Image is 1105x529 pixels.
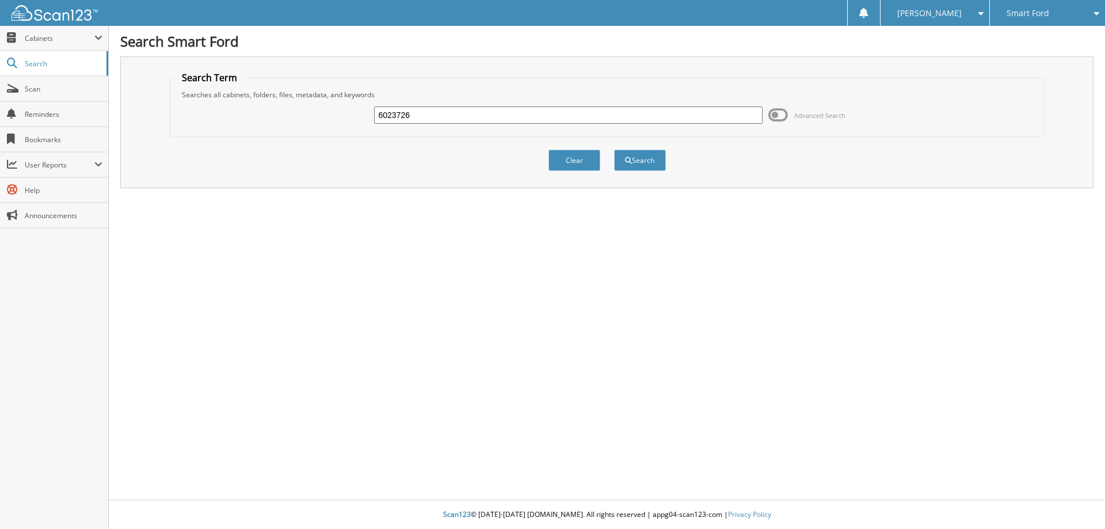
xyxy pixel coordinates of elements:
span: User Reports [25,160,94,170]
span: Reminders [25,109,102,119]
span: Scan123 [443,509,471,519]
span: Bookmarks [25,135,102,144]
div: © [DATE]-[DATE] [DOMAIN_NAME]. All rights reserved | appg04-scan123-com | [109,501,1105,529]
button: Clear [548,150,600,171]
div: Searches all cabinets, folders, files, metadata, and keywords [176,90,1038,100]
span: Scan [25,84,102,94]
a: Privacy Policy [728,509,771,519]
button: Search [614,150,666,171]
legend: Search Term [176,71,243,84]
h1: Search Smart Ford [120,32,1093,51]
span: Smart Ford [1007,10,1049,17]
span: Announcements [25,211,102,220]
span: [PERSON_NAME] [897,10,962,17]
span: Help [25,185,102,195]
span: Cabinets [25,33,94,43]
iframe: Chat Widget [1047,474,1105,529]
span: Advanced Search [794,111,845,120]
img: scan123-logo-white.svg [12,5,98,21]
span: Search [25,59,101,68]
